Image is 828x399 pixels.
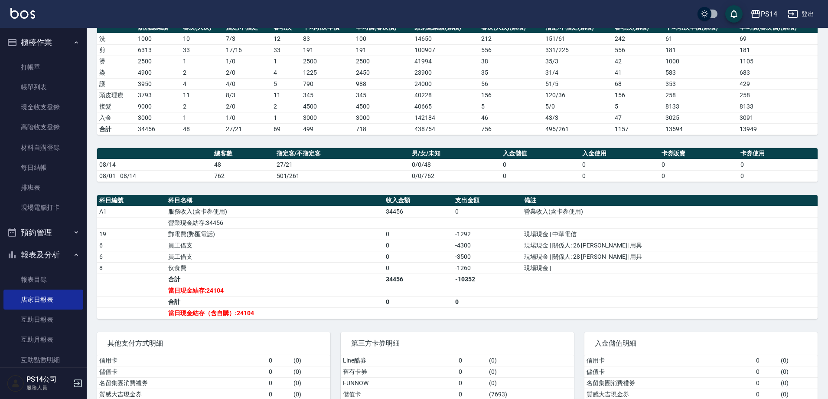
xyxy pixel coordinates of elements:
[754,366,779,377] td: 0
[453,206,522,217] td: 0
[271,101,301,112] td: 2
[291,377,330,389] td: ( 0 )
[97,262,166,274] td: 8
[412,67,479,78] td: 23900
[271,67,301,78] td: 4
[97,355,267,366] td: 信用卡
[3,158,83,178] a: 每日結帳
[737,44,818,56] td: 181
[453,274,522,285] td: -10352
[784,6,818,22] button: 登出
[136,78,181,89] td: 3950
[613,89,663,101] td: 156
[136,112,181,123] td: 3000
[580,148,659,159] th: 入金使用
[453,251,522,262] td: -3500
[487,355,574,366] td: ( 0 )
[412,56,479,67] td: 41994
[136,101,181,112] td: 9000
[543,123,613,135] td: 495/261
[754,355,779,366] td: 0
[737,112,818,123] td: 3091
[487,366,574,377] td: ( 0 )
[384,240,453,251] td: 0
[410,170,501,181] td: 0/0/762
[663,56,738,67] td: 1000
[7,375,24,392] img: Person
[301,101,354,112] td: 4500
[737,123,818,135] td: 13949
[136,89,181,101] td: 3793
[384,296,453,307] td: 0
[354,112,412,123] td: 3000
[97,123,136,135] td: 合計
[97,228,166,240] td: 19
[543,56,613,67] td: 35 / 3
[97,251,166,262] td: 6
[384,228,453,240] td: 0
[181,56,224,67] td: 1
[779,377,818,389] td: ( 0 )
[584,377,754,389] td: 名留集團消費禮券
[543,112,613,123] td: 43 / 3
[271,44,301,56] td: 33
[543,33,613,44] td: 151 / 61
[26,375,71,384] h5: PS14公司
[97,112,136,123] td: 入金
[501,170,580,181] td: 0
[224,112,272,123] td: 1 / 0
[3,77,83,97] a: 帳單列表
[595,339,807,348] span: 入金儲值明細
[354,101,412,112] td: 4500
[737,89,818,101] td: 258
[3,350,83,370] a: 互助點數明細
[737,33,818,44] td: 69
[522,228,818,240] td: 現場現金 | 中華電信
[479,67,543,78] td: 35
[166,195,384,206] th: 科目名稱
[181,101,224,112] td: 2
[271,78,301,89] td: 5
[3,138,83,158] a: 材料自購登錄
[412,33,479,44] td: 14650
[212,148,274,159] th: 總客數
[456,377,487,389] td: 0
[761,9,777,20] div: PS14
[479,123,543,135] td: 756
[224,101,272,112] td: 2 / 0
[613,67,663,78] td: 41
[97,377,267,389] td: 名留集團消費禮券
[271,112,301,123] td: 1
[412,78,479,89] td: 24000
[354,123,412,135] td: 718
[779,355,818,366] td: ( 0 )
[522,251,818,262] td: 現場現金 | 關係人: 28 [PERSON_NAME]| 用具
[301,89,354,101] td: 345
[613,56,663,67] td: 42
[97,56,136,67] td: 燙
[181,67,224,78] td: 2
[384,274,453,285] td: 34456
[725,5,743,23] button: save
[3,330,83,350] a: 互助月報表
[136,44,181,56] td: 6313
[291,355,330,366] td: ( 0 )
[479,112,543,123] td: 46
[166,307,384,319] td: 當日現金結存（含自購）:24104
[97,67,136,78] td: 染
[354,78,412,89] td: 988
[271,56,301,67] td: 1
[97,101,136,112] td: 接髮
[97,44,136,56] td: 剪
[453,240,522,251] td: -4300
[663,67,738,78] td: 583
[663,78,738,89] td: 353
[271,33,301,44] td: 12
[181,44,224,56] td: 33
[97,366,267,377] td: 儲值卡
[26,384,71,392] p: 服務人員
[737,101,818,112] td: 8133
[301,56,354,67] td: 2500
[301,123,354,135] td: 499
[3,97,83,117] a: 現金收支登錄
